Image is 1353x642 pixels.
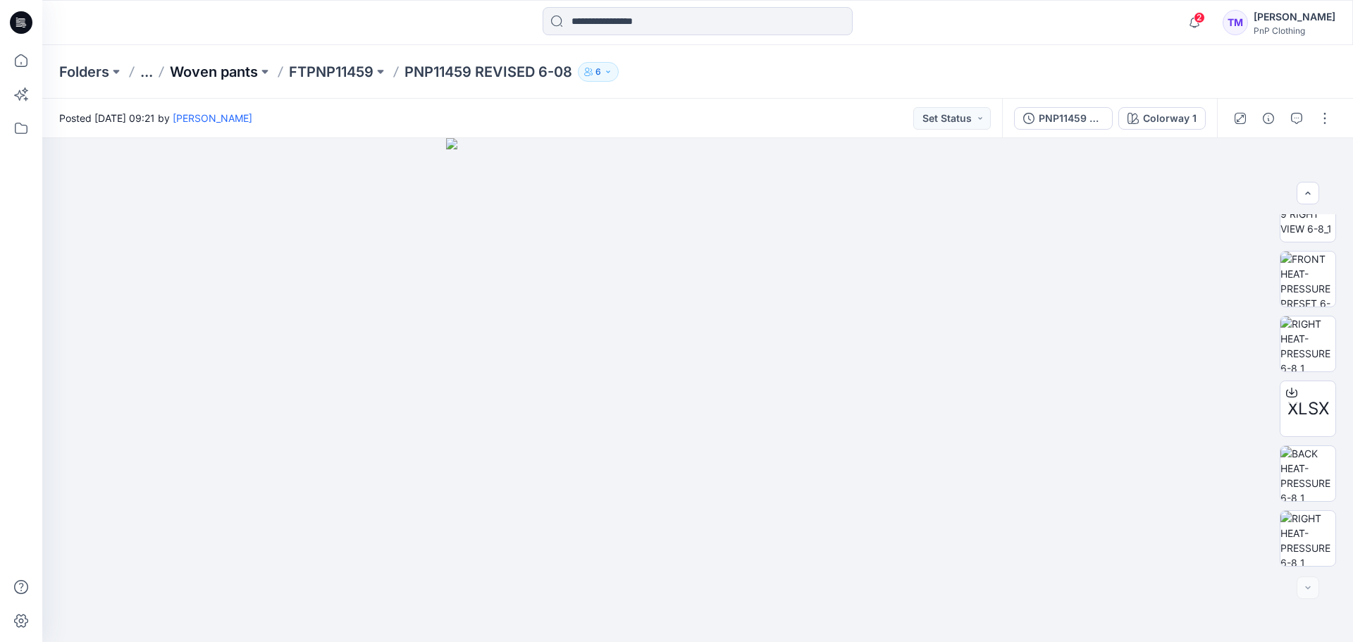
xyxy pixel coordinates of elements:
[404,62,572,82] p: PNP11459 REVISED 6-08
[1223,10,1248,35] div: TM
[1039,111,1104,126] div: PNP11459 REVISED 6-08
[1287,396,1329,421] span: XLSX
[289,62,373,82] a: FTPNP11459
[578,62,619,82] button: 6
[1194,12,1205,23] span: 2
[170,62,258,82] a: Woven pants
[1280,252,1335,307] img: FRONT HEAT-PRESSURE PRESET 6-8_1
[1280,511,1335,566] img: RIGHT HEAT-PRESSURE 6-8_1
[595,64,601,80] p: 6
[173,112,252,124] a: [PERSON_NAME]
[1280,192,1335,236] img: PNP11459 RIGHT VIEW 6-8_1
[59,111,252,125] span: Posted [DATE] 09:21 by
[1280,316,1335,371] img: RIGHT HEAT-PRESSURE 6-8_1
[1118,107,1206,130] button: Colorway 1
[1254,25,1335,36] div: PnP Clothing
[1254,8,1335,25] div: [PERSON_NAME]
[1143,111,1197,126] div: Colorway 1
[446,138,949,642] img: eyJhbGciOiJIUzI1NiIsImtpZCI6IjAiLCJzbHQiOiJzZXMiLCJ0eXAiOiJKV1QifQ.eyJkYXRhIjp7InR5cGUiOiJzdG9yYW...
[59,62,109,82] a: Folders
[140,62,153,82] button: ...
[1280,446,1335,501] img: BACK HEAT-PRESSURE 6-8_1
[1014,107,1113,130] button: PNP11459 REVISED 6-08
[1257,107,1280,130] button: Details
